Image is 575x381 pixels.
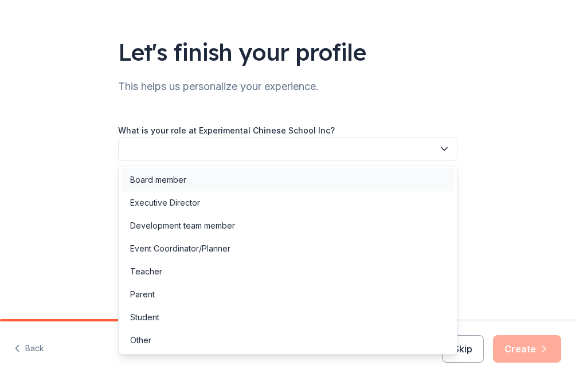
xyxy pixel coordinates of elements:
div: Student [130,311,159,324]
div: Other [130,333,151,347]
div: Development team member [130,219,235,233]
div: Parent [130,288,155,301]
div: Event Coordinator/Planner [130,242,230,256]
div: Board member [130,173,186,187]
div: Executive Director [130,196,200,210]
div: Teacher [130,265,162,278]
